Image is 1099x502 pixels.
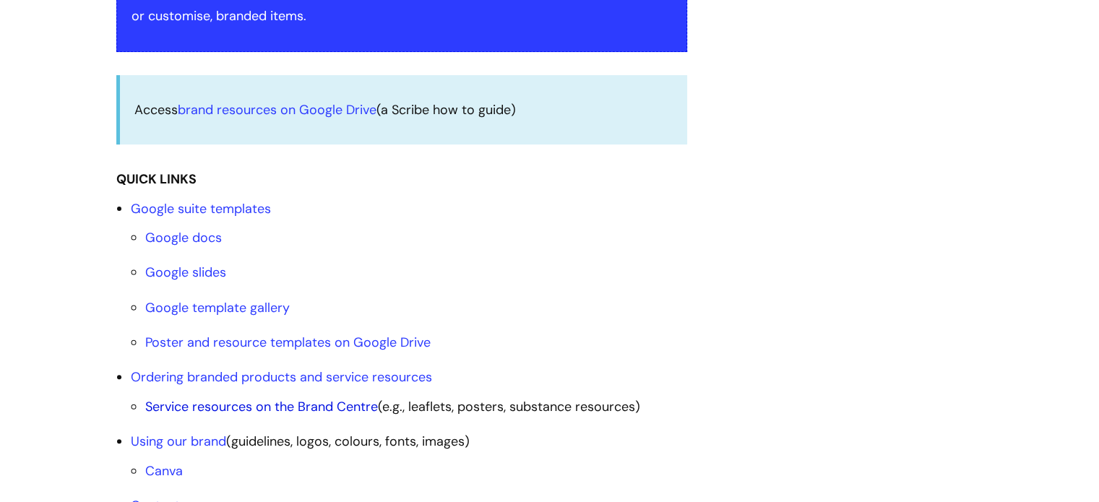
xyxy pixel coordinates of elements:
[178,101,376,118] a: brand resources on Google Drive
[131,368,432,386] a: Ordering branded products and service resources
[145,229,222,246] a: Google docs
[145,264,226,281] a: Google slides
[145,299,290,316] a: Google template gallery
[131,433,226,450] a: Using our brand
[131,200,271,217] a: Google suite templates
[131,430,687,482] li: (guidelines, logos, colours, fonts, images)
[145,334,431,351] a: Poster and resource templates on Google Drive
[145,395,687,418] li: (e.g., leaflets, posters, substance resources)
[134,98,673,121] p: Access (a Scribe how to guide)
[145,398,378,415] a: Service resources on the Brand Centre
[116,170,197,188] strong: QUICK LINKS
[145,462,183,480] a: Canva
